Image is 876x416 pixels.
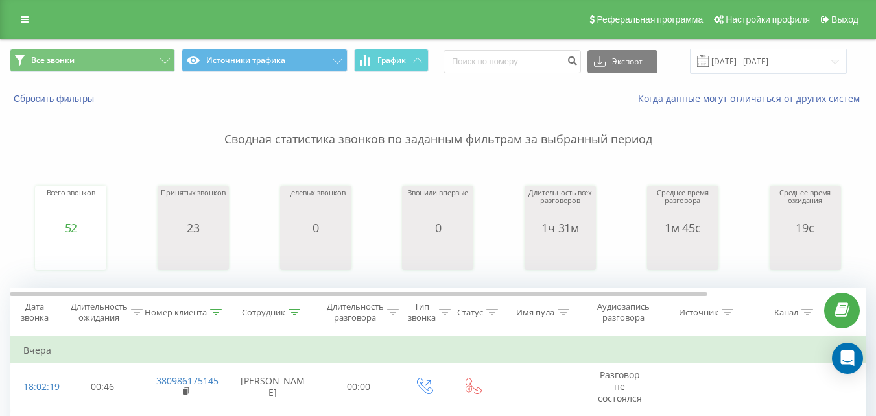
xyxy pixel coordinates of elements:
div: Принятых звонков [161,189,225,221]
div: Тип звонка [408,301,436,323]
span: Разговор не состоялся [598,369,642,404]
span: График [377,56,406,65]
div: Среднее время ожидания [773,189,838,221]
div: Статус [457,307,483,318]
span: Настройки профиля [726,14,810,25]
p: Сводная статистика звонков по заданным фильтрам за выбранный период [10,105,866,148]
div: 18:02:19 [23,374,49,400]
button: Источники трафика [182,49,347,72]
a: 380986175145 [156,374,219,387]
td: 00:46 [62,363,143,411]
div: Длительность ожидания [71,301,128,323]
td: [PERSON_NAME] [228,363,318,411]
span: Реферальная программа [597,14,703,25]
div: Всего звонков [47,189,96,221]
div: 0 [408,221,468,234]
div: Аудиозапись разговора [592,301,655,323]
td: 00:00 [318,363,399,411]
div: Источник [679,307,718,318]
input: Поиск по номеру [444,50,581,73]
div: Звонили впервые [408,189,468,221]
div: 1ч 31м [528,221,593,234]
div: 0 [286,221,345,234]
div: Длительность всех разговоров [528,189,593,221]
div: Open Intercom Messenger [832,343,863,374]
span: Выход [831,14,858,25]
button: Сбросить фильтры [10,93,101,104]
div: Целевых звонков [286,189,345,221]
div: Сотрудник [242,307,285,318]
div: 1м 45с [650,221,715,234]
div: 23 [161,221,225,234]
div: 19с [773,221,838,234]
div: Канал [774,307,798,318]
button: Экспорт [587,50,657,73]
div: Дата звонка [10,301,58,323]
div: Номер клиента [145,307,207,318]
span: Все звонки [31,55,75,66]
div: 52 [47,221,96,234]
div: Среднее время разговора [650,189,715,221]
div: Имя пула [516,307,554,318]
a: Когда данные могут отличаться от других систем [638,92,866,104]
div: Длительность разговора [327,301,384,323]
button: График [354,49,429,72]
button: Все звонки [10,49,175,72]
